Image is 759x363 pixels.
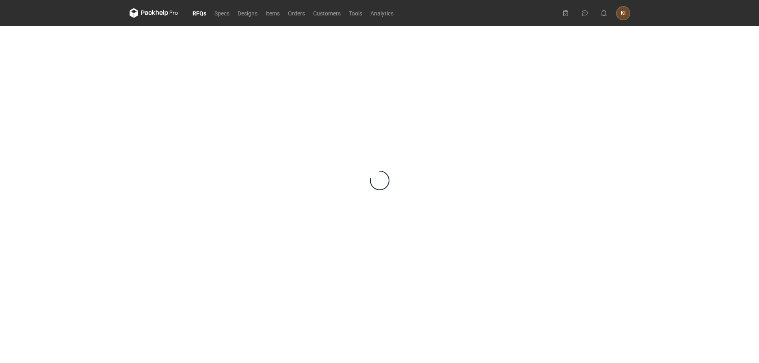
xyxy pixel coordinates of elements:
svg: Packhelp Pro [130,8,178,18]
a: Orders [284,8,309,18]
a: RFQs [188,8,210,18]
a: Analytics [366,8,398,18]
div: Karolina Idkowiak [616,7,630,20]
a: Customers [309,8,345,18]
a: Specs [210,8,234,18]
a: Items [262,8,284,18]
a: Tools [345,8,366,18]
a: Designs [234,8,262,18]
button: KI [616,7,630,20]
